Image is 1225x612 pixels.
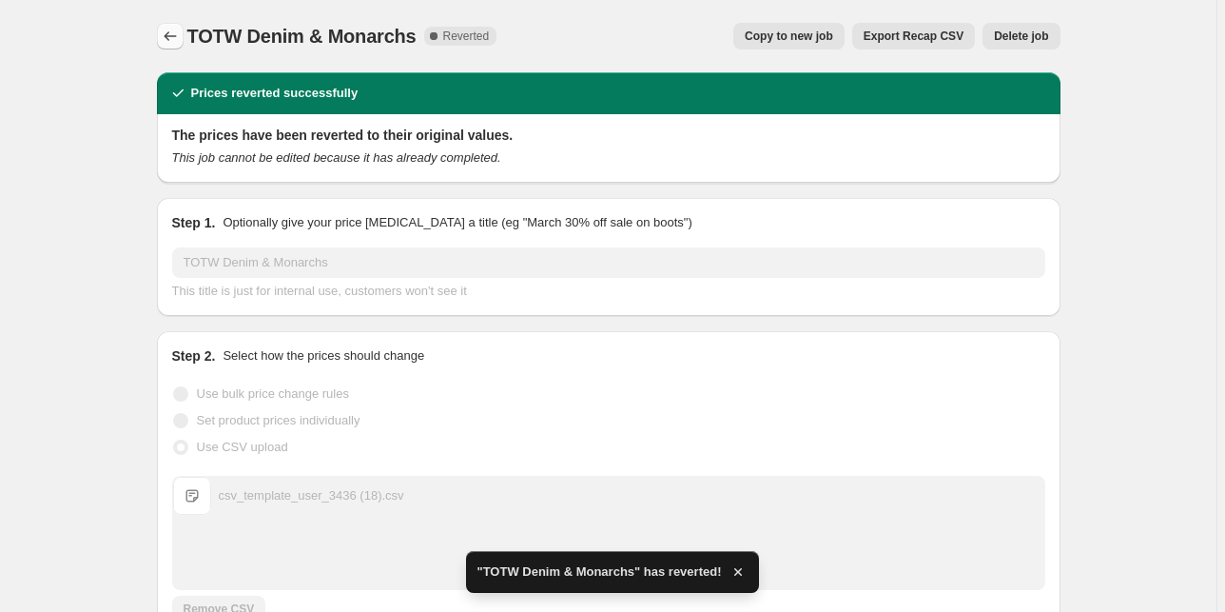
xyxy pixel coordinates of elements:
h2: Prices reverted successfully [191,84,359,103]
h2: The prices have been reverted to their original values. [172,126,1045,145]
span: TOTW Denim & Monarchs [187,26,417,47]
span: This title is just for internal use, customers won't see it [172,284,467,298]
span: Delete job [994,29,1048,44]
button: Delete job [982,23,1060,49]
span: Use CSV upload [197,440,288,454]
h2: Step 1. [172,213,216,232]
p: Optionally give your price [MEDICAL_DATA] a title (eg "March 30% off sale on boots") [223,213,691,232]
span: Copy to new job [745,29,833,44]
span: "TOTW Denim & Monarchs" has reverted! [477,563,722,582]
i: This job cannot be edited because it has already completed. [172,150,501,165]
span: Reverted [443,29,490,44]
p: Select how the prices should change [223,346,424,365]
span: Export Recap CSV [864,29,963,44]
span: Set product prices individually [197,413,360,427]
input: 30% off holiday sale [172,247,1045,278]
button: Copy to new job [733,23,845,49]
button: Export Recap CSV [852,23,975,49]
button: Price change jobs [157,23,184,49]
h2: Step 2. [172,346,216,365]
span: Use bulk price change rules [197,386,349,401]
div: csv_template_user_3436 (18).csv [219,486,404,505]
